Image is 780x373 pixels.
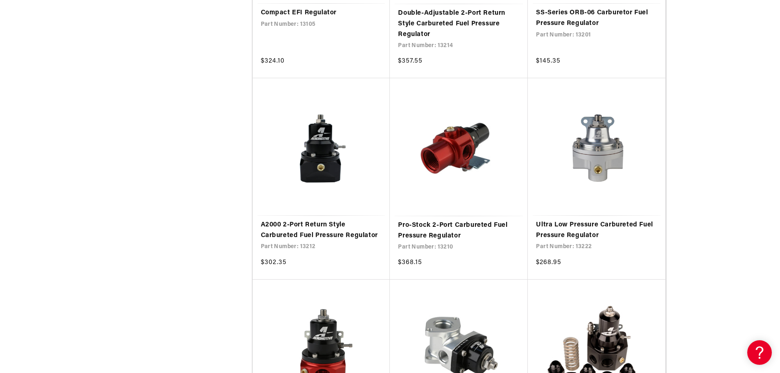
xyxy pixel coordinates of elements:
a: Compact EFI Regulator [261,8,382,18]
a: Pro-Stock 2-Port Carbureted Fuel Pressure Regulator [398,220,520,241]
a: SS-Series ORB-06 Carburetor Fuel Pressure Regulator [536,8,657,29]
a: Ultra Low Pressure Carbureted Fuel Pressure Regulator [536,220,657,241]
a: Double-Adjustable 2-Port Return Style Carbureted Fuel Pressure Regulator [398,8,520,40]
a: A2000 2-Port Return Style Carbureted Fuel Pressure Regulator [261,220,382,241]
